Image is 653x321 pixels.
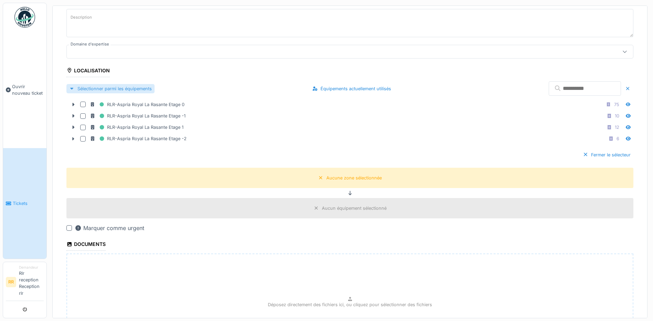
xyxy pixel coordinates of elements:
div: 10 [615,113,619,119]
span: Tickets [13,200,44,207]
div: RLR-Aspria Royal La Rasante Etage -2 [90,134,187,143]
a: RR DemandeurRlr reception Reception rlr [6,265,44,301]
div: Demandeur [19,265,44,270]
img: Badge_color-CXgf-gQk.svg [14,7,35,28]
div: Fermer le sélecteur [580,150,633,159]
li: Rlr reception Reception rlr [19,265,44,299]
a: Ouvrir nouveau ticket [3,31,46,148]
li: RR [6,277,16,287]
div: Sélectionner parmi les équipements [66,84,155,93]
p: Déposez directement des fichiers ici, ou cliquez pour sélectionner des fichiers [268,301,432,308]
div: RLR-Aspria Royal La Rasante Etage -1 [90,112,186,120]
div: 12 [615,124,619,131]
div: Aucune zone sélectionnée [326,175,382,181]
div: Aucun équipement sélectionné [322,205,387,211]
div: 6 [617,135,619,142]
div: Localisation [66,65,110,77]
div: 75 [614,101,619,108]
div: RLR-Aspria Royal La Rasante Etage 0 [90,100,185,109]
div: Documents [66,239,106,251]
a: Tickets [3,148,46,258]
label: Description [69,13,93,22]
label: Domaine d'expertise [69,41,110,47]
div: Marquer comme urgent [75,224,144,232]
span: Ouvrir nouveau ticket [12,83,44,96]
div: RLR-Aspria Royal La Rasante Etage 1 [90,123,183,132]
div: Équipements actuellement utilisés [309,84,394,93]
